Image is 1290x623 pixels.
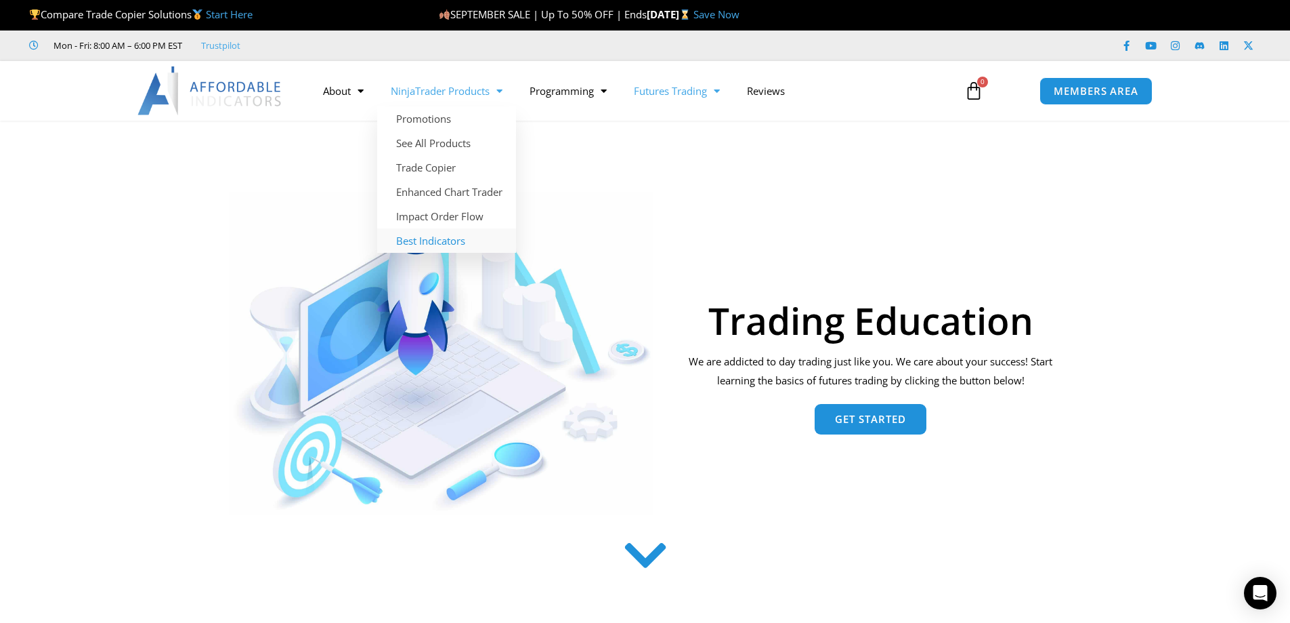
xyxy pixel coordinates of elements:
a: About [309,75,377,106]
span: Get Started [835,414,906,424]
span: MEMBERS AREA [1054,86,1138,96]
img: LogoAI | Affordable Indicators – NinjaTrader [137,66,283,115]
a: Impact Order Flow [377,204,516,228]
a: See All Products [377,131,516,155]
span: SEPTEMBER SALE | Up To 50% OFF | Ends [439,7,647,21]
a: Trustpilot [201,37,240,54]
img: ⌛ [680,9,690,20]
img: 🏆 [30,9,40,20]
img: AdobeStock 293954085 1 Converted | Affordable Indicators – NinjaTrader [229,192,653,515]
img: 🥇 [192,9,202,20]
a: Futures Trading [620,75,733,106]
div: Open Intercom Messenger [1244,577,1276,609]
img: 🍂 [439,9,450,20]
strong: [DATE] [647,7,693,21]
a: Trade Copier [377,155,516,180]
a: 0 [944,71,1004,110]
a: Save Now [693,7,739,21]
nav: Menu [309,75,949,106]
h1: Trading Education [680,302,1061,339]
a: NinjaTrader Products [377,75,516,106]
a: Get Started [815,404,926,435]
span: 0 [977,77,988,87]
a: Start Here [206,7,253,21]
a: MEMBERS AREA [1039,77,1153,105]
a: Best Indicators [377,228,516,253]
a: Promotions [377,106,516,131]
span: Compare Trade Copier Solutions [29,7,253,21]
a: Enhanced Chart Trader [377,180,516,204]
p: We are addicted to day trading just like you. We care about your success! Start learning the basi... [680,353,1061,390]
a: Reviews [733,75,798,106]
ul: NinjaTrader Products [377,106,516,253]
span: Mon - Fri: 8:00 AM – 6:00 PM EST [50,37,182,54]
a: Programming [516,75,620,106]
